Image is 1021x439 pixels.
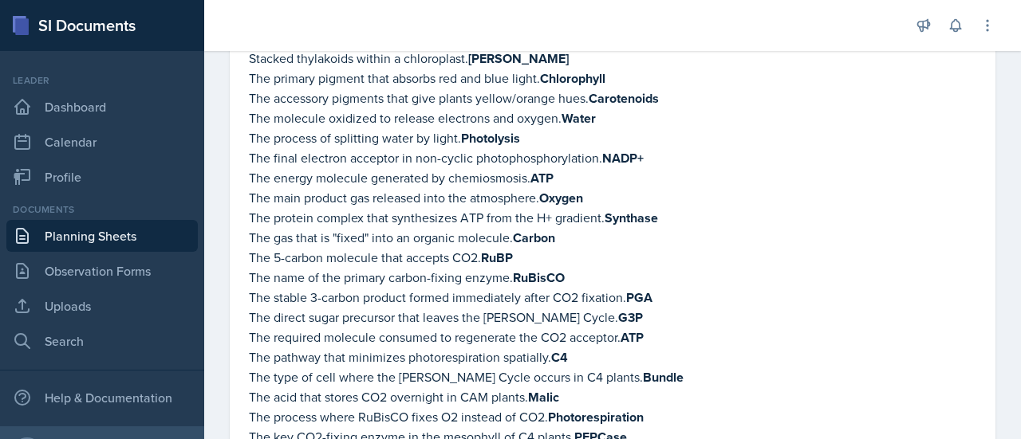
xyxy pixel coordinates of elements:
[249,268,976,288] p: The name of the primary carbon-fixing enzyme.
[6,255,198,287] a: Observation Forms
[481,249,513,267] strong: RuBP
[249,367,976,387] p: The type of cell where the [PERSON_NAME] Cycle occurs in C4​ plants.
[249,228,976,248] p: The gas that is "fixed" into an organic molecule.
[249,347,976,367] p: The pathway that minimizes photorespiration spatially.
[548,408,644,426] strong: Photorespiration
[6,73,198,88] div: Leader
[530,169,554,187] strong: ATP
[249,128,976,148] p: The process of splitting water by light.
[621,328,644,347] strong: ATP
[540,69,605,88] strong: Chlorophyll
[6,382,198,414] div: Help & Documentation
[6,126,198,158] a: Calendar
[6,91,198,123] a: Dashboard
[468,49,569,68] strong: [PERSON_NAME]
[602,149,644,167] strong: NADP+
[6,290,198,322] a: Uploads
[589,89,659,108] strong: Carotenoids
[249,188,976,208] p: The main product gas released into the atmosphere.
[249,148,976,168] p: The final electron acceptor in non-cyclic photophosphorylation.
[562,109,596,127] strong: Water
[618,308,643,327] strong: G3P
[461,129,520,147] strong: Photolysis
[249,208,976,228] p: The protein complex that synthesizes ATP from the H+ gradient.
[249,88,976,108] p: The accessory pigments that give plants yellow/orange hues.
[6,161,198,193] a: Profile
[643,368,684,386] strong: Bundle
[249,288,976,308] p: The stable 3-carbon product formed immediately after CO2​ fixation.
[249,49,976,69] p: Stacked thylakoids within a chloroplast.
[513,268,565,287] strong: RuBisCO
[6,220,198,252] a: Planning Sheets
[249,168,976,188] p: The energy molecule generated by chemiosmosis.
[249,387,976,407] p: The acid that stores CO2​ overnight in CAM plants.
[249,248,976,268] p: The 5-carbon molecule that accepts CO2​.
[626,288,652,307] strong: PGA
[551,348,568,366] strong: C4​
[528,388,559,406] strong: Malic
[249,327,976,347] p: The required molecule consumed to regenerate the CO2​ acceptor.
[605,209,658,227] strong: Synthase
[249,407,976,427] p: The process where RuBisCO fixes O2 instead of CO2​.
[513,229,555,247] strong: Carbon
[249,108,976,128] p: The molecule oxidized to release electrons and oxygen.
[249,69,976,88] p: The primary pigment that absorbs red and blue light.
[539,189,583,207] strong: Oxygen
[249,308,976,327] p: The direct sugar precursor that leaves the [PERSON_NAME] Cycle.
[6,325,198,357] a: Search
[6,202,198,217] div: Documents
